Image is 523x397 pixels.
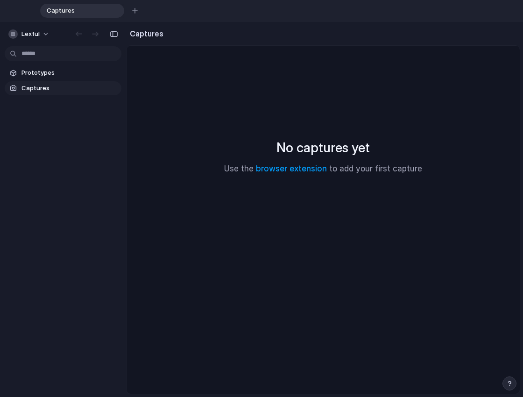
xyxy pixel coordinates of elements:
[40,4,124,18] div: Captures
[126,28,163,39] h2: Captures
[21,68,118,78] span: Prototypes
[43,6,109,15] span: Captures
[256,164,327,173] a: browser extension
[21,84,118,93] span: Captures
[276,138,370,157] h2: No captures yet
[224,163,422,175] p: Use the to add your first capture
[5,27,54,42] button: Lexful
[21,29,40,39] span: Lexful
[5,66,121,80] a: Prototypes
[5,81,121,95] a: Captures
